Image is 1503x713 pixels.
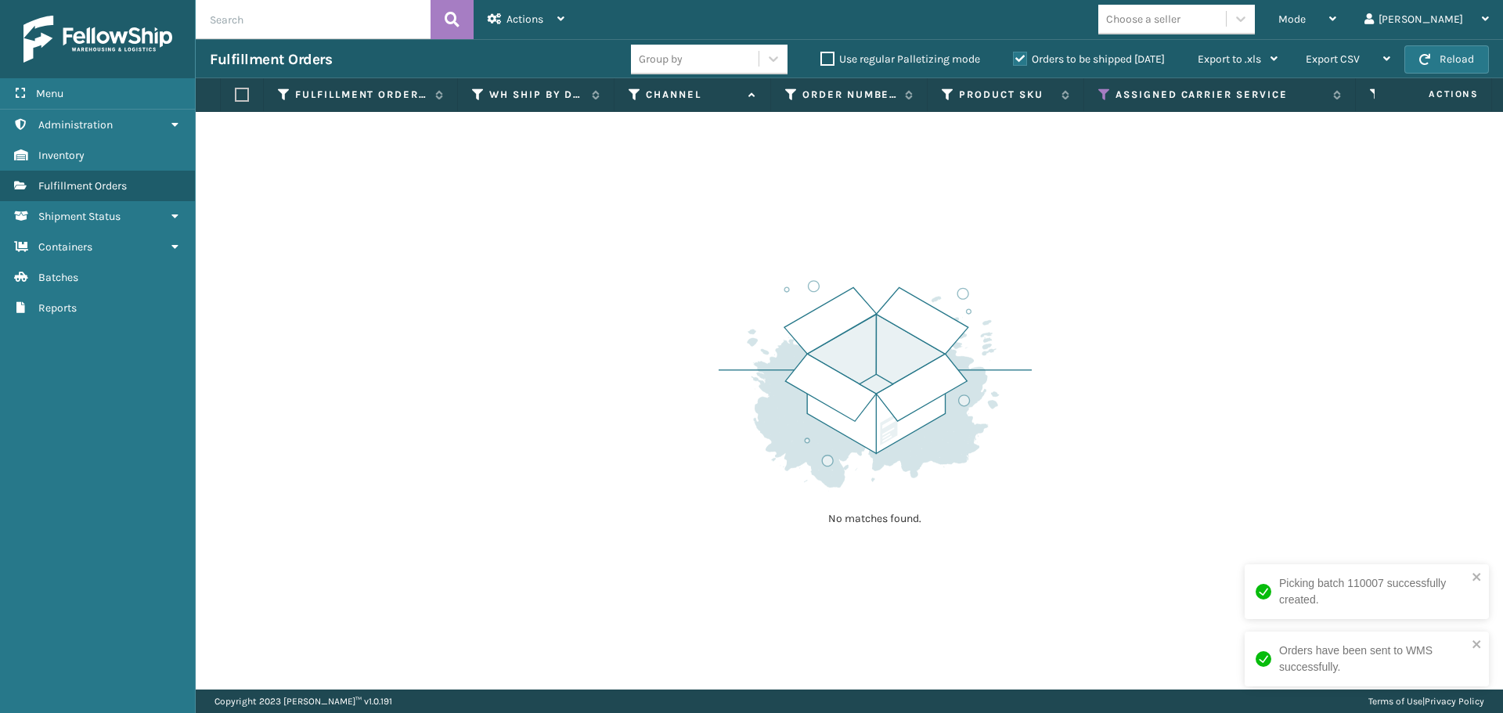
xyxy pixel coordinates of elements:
label: Order Number [802,88,897,102]
label: WH Ship By Date [489,88,584,102]
label: Product SKU [959,88,1054,102]
span: Administration [38,118,113,131]
span: Fulfillment Orders [38,179,127,193]
span: Containers [38,240,92,254]
label: Fulfillment Order Id [295,88,427,102]
div: Group by [639,51,683,67]
span: Export to .xls [1198,52,1261,66]
button: close [1472,638,1483,653]
span: Menu [36,87,63,100]
label: Channel [646,88,741,102]
span: Mode [1278,13,1306,26]
label: Orders to be shipped [DATE] [1013,52,1165,66]
img: logo [23,16,172,63]
div: Orders have been sent to WMS successfully. [1279,643,1467,675]
span: Batches [38,271,78,284]
span: Actions [1379,81,1488,107]
p: Copyright 2023 [PERSON_NAME]™ v 1.0.191 [214,690,392,713]
span: Export CSV [1306,52,1360,66]
span: Reports [38,301,77,315]
div: Choose a seller [1106,11,1180,27]
button: close [1472,571,1483,585]
label: Use regular Palletizing mode [820,52,980,66]
span: Inventory [38,149,85,162]
label: Assigned Carrier Service [1116,88,1325,102]
div: Picking batch 110007 successfully created. [1279,575,1467,608]
span: Shipment Status [38,210,121,223]
h3: Fulfillment Orders [210,50,332,69]
button: Reload [1404,45,1489,74]
span: Actions [506,13,543,26]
